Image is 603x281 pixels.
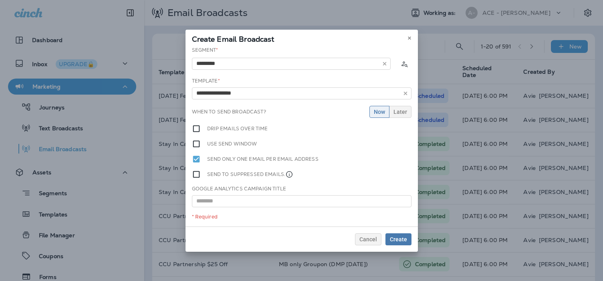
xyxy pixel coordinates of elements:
[207,170,294,179] label: Send to suppressed emails.
[192,214,411,220] div: * Required
[207,124,268,133] label: Drip emails over time
[192,78,220,84] label: Template
[186,30,418,46] div: Create Email Broadcast
[207,139,257,148] label: Use send window
[192,109,266,115] label: When to send broadcast?
[207,155,319,164] label: Send only one email per email address
[385,233,411,245] button: Create
[393,109,407,115] span: Later
[192,47,218,53] label: Segment
[359,237,377,242] span: Cancel
[355,233,381,245] button: Cancel
[389,106,411,118] button: Later
[397,57,411,71] button: Calculate the estimated number of emails to be sent based on selected segment. (This could take a...
[374,109,385,115] span: Now
[369,106,389,118] button: Now
[390,237,407,242] span: Create
[192,186,286,192] label: Google Analytics Campaign Title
